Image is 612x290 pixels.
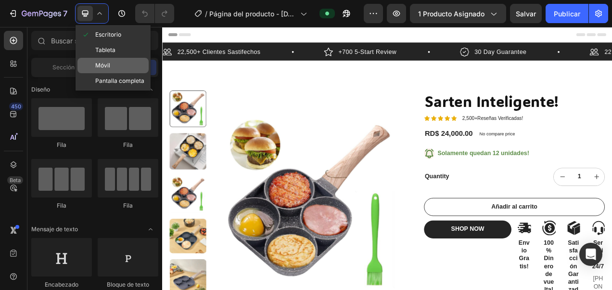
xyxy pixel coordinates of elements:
[98,141,158,149] div: Fila
[401,26,468,38] p: 30 Day Guarantee
[98,201,158,210] div: Fila
[336,219,568,242] button: Añadir al carrito
[410,4,506,23] button: 1 producto asignado
[407,134,453,140] p: No compare price
[418,9,484,19] span: 1 producto asignado
[422,225,482,236] div: Añadir al carrito
[143,222,158,237] span: Alternar abierto
[336,248,448,271] button: SHOP NOW
[579,243,602,266] div: Abra Intercom Messenger
[336,130,399,144] div: RD$ 24,000.00
[336,81,568,108] h1: Sarten Inteligente!
[95,45,115,55] span: Tableta
[502,181,524,203] button: decrement
[52,63,75,72] span: Sección
[336,186,450,198] div: Quantity
[510,4,542,23] button: Salvar
[516,10,536,18] span: Salvar
[63,8,67,19] p: 7
[7,176,23,184] div: Beta
[385,113,463,121] p: 2,500+Reseñas Verificadas!
[353,157,471,167] p: Solamente quedan 12 unidades!
[31,85,50,94] span: Diseño
[554,9,580,19] font: Publicar
[98,280,158,289] div: Bloque de texto
[546,4,588,23] button: Publicar
[95,30,121,40] span: Escritorio
[4,4,72,23] button: 7
[31,201,92,210] div: Fila
[209,9,296,19] span: Página del producto - [DATE][PERSON_NAME] 12:33:43
[524,181,546,203] input: quantity
[135,4,174,23] div: Deshacer/Rehacer
[95,61,110,70] span: Móvil
[143,82,158,97] span: Alternar abierto
[370,254,413,264] div: SHOP NOW
[162,27,612,290] iframe: Design area
[95,76,144,86] span: Pantalla completa
[31,280,92,289] div: Encabezado
[546,181,568,203] button: increment
[31,225,78,234] span: Mensaje de texto
[9,103,23,110] div: 450
[205,9,207,19] span: /
[31,141,92,149] div: Fila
